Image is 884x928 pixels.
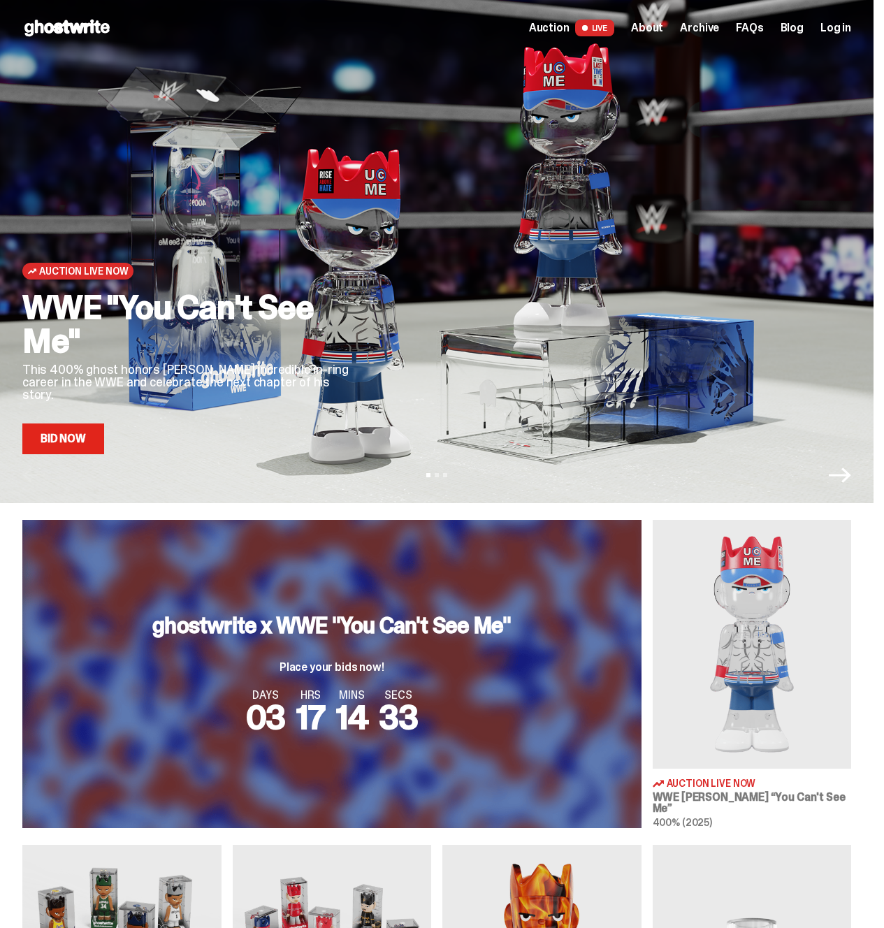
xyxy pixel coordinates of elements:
span: LIVE [575,20,615,36]
span: DAYS [246,690,286,701]
a: Archive [680,22,719,34]
span: 400% (2025) [653,816,712,829]
button: View slide 3 [443,473,447,477]
span: 03 [246,695,286,739]
a: About [631,22,663,34]
a: Auction LIVE [529,20,614,36]
button: View slide 1 [426,473,430,477]
button: View slide 2 [435,473,439,477]
img: You Can't See Me [653,520,852,769]
span: MINS [336,690,368,701]
a: Bid Now [22,423,104,454]
span: 17 [296,695,325,739]
a: FAQs [736,22,763,34]
h2: WWE "You Can't See Me" [22,291,358,358]
h3: ghostwrite x WWE "You Can't See Me" [152,614,511,637]
span: Auction [529,22,570,34]
a: Log in [820,22,851,34]
span: Auction Live Now [667,778,756,788]
button: Next [829,464,851,486]
span: 14 [336,695,368,739]
a: Blog [781,22,804,34]
h3: WWE [PERSON_NAME] “You Can't See Me” [653,792,852,814]
p: Place your bids now! [152,662,511,673]
a: You Can't See Me Auction Live Now [653,520,852,828]
span: Auction Live Now [39,266,128,277]
span: 33 [379,695,418,739]
p: This 400% ghost honors [PERSON_NAME] incredible in-ring career in the WWE and celebrate the next ... [22,363,358,401]
span: SECS [379,690,418,701]
span: HRS [296,690,325,701]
